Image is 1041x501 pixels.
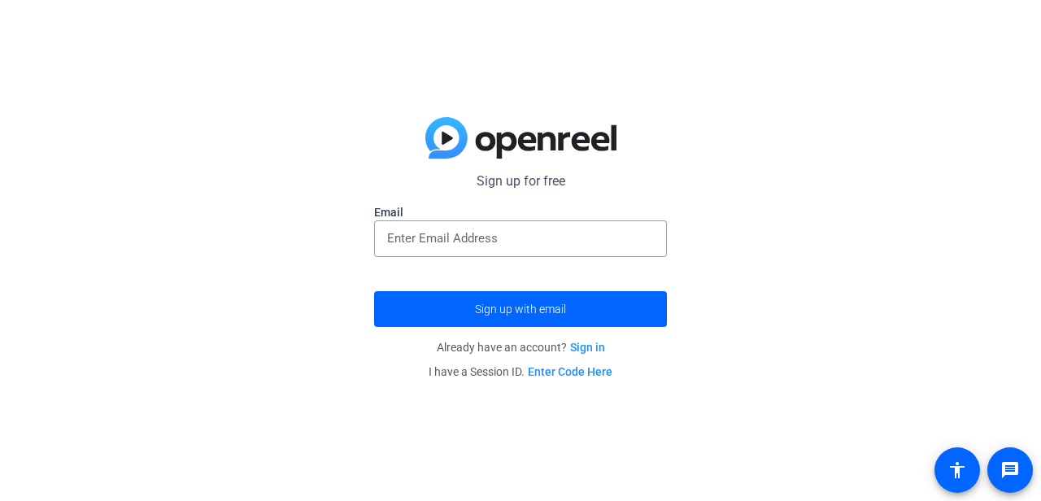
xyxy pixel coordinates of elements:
span: Already have an account? [437,341,605,354]
span: I have a Session ID. [429,365,612,378]
p: Sign up for free [374,172,667,191]
img: blue-gradient.svg [425,117,616,159]
label: Email [374,204,667,220]
button: Sign up with email [374,291,667,327]
input: Enter Email Address [387,229,654,248]
mat-icon: message [1000,460,1020,480]
mat-icon: accessibility [947,460,967,480]
a: Enter Code Here [528,365,612,378]
a: Sign in [570,341,605,354]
